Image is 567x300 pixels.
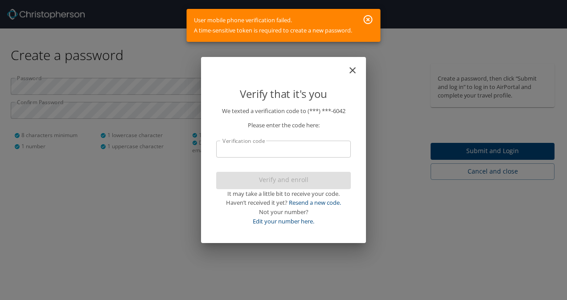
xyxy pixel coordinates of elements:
div: It may take a little bit to receive your code. [216,189,351,199]
a: Resend a new code. [289,199,341,207]
div: User mobile phone verification failed. A time-sensitive token is required to create a new password. [194,12,352,39]
button: close [352,61,362,71]
p: We texted a verification code to (***) ***- 6042 [216,106,351,116]
div: Not your number? [216,207,351,217]
div: Haven’t received it yet? [216,198,351,207]
p: Verify that it's you [216,85,351,102]
p: Please enter the code here: [216,121,351,130]
a: Edit your number here. [253,217,314,225]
